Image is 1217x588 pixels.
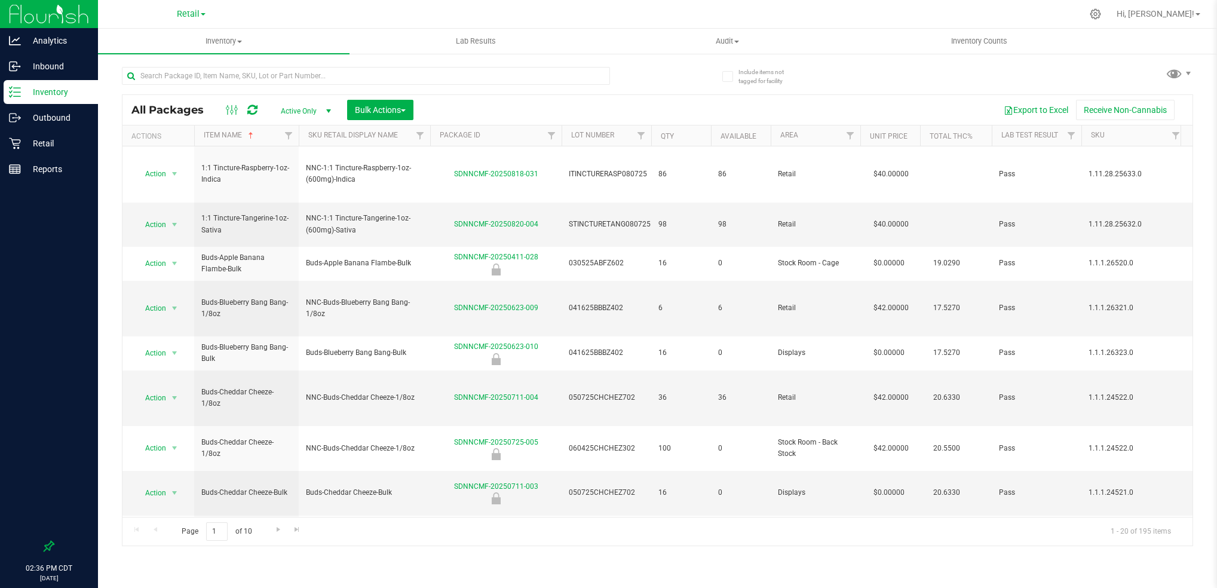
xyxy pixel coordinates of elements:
span: 98 [658,219,704,230]
a: SDNNCMF-20250820-004 [454,220,538,228]
span: Stock Room - Back Stock [778,437,853,460]
a: Filter [410,125,430,146]
span: 041625BBBZ402 [569,302,644,314]
span: 030525ABFZ602 [569,258,644,269]
span: 1:1 Tincture-Raspberry-1oz-Indica [201,163,292,185]
a: SDNNCMF-20250623-010 [454,342,538,351]
p: Retail [21,136,93,151]
span: Action [134,300,167,317]
p: Reports [21,162,93,176]
span: Action [134,345,167,362]
span: Lab Results [440,36,512,47]
span: Pass [999,443,1074,454]
span: 98 [718,219,764,230]
a: SKU [1091,131,1105,139]
div: Actions [131,132,189,140]
a: SDNNCMF-20250411-028 [454,253,538,261]
label: Pin the sidebar to full width on large screens [43,540,55,552]
span: 86 [658,169,704,180]
span: 1.11.28.25632.0 [1089,219,1179,230]
span: 1.1.1.24522.0 [1089,443,1179,454]
a: Lab Results [350,29,601,54]
span: Include items not tagged for facility [738,68,798,85]
span: 36 [718,392,764,403]
span: Buds-Blueberry Bang Bang-Bulk [306,347,423,359]
a: Filter [1166,125,1186,146]
a: Area [780,131,798,139]
span: 6 [718,302,764,314]
span: $40.00000 [867,216,915,233]
span: 17.5270 [927,299,966,317]
span: 050725CHCHEZ702 [569,392,644,403]
span: $0.00000 [867,255,911,272]
span: NNC-1:1 Tincture-Raspberry-1oz-(600mg)-Indica [306,163,423,185]
span: select [167,440,182,457]
span: STINCTURETANG080725 [569,219,651,230]
span: Hi, [PERSON_NAME]! [1117,9,1194,19]
span: 1.1.1.24522.0 [1089,392,1179,403]
span: Displays [778,487,853,498]
p: Analytics [21,33,93,48]
span: 1.1.1.26520.0 [1089,258,1179,269]
inline-svg: Analytics [9,35,21,47]
input: Search Package ID, Item Name, SKU, Lot or Part Number... [122,67,610,85]
a: SDNNCMF-20250711-004 [454,393,538,402]
span: Pass [999,219,1074,230]
a: SDNNCMF-20250623-009 [454,304,538,312]
span: Pass [999,347,1074,359]
span: NNC-Buds-Cheddar Cheeze-1/8oz [306,443,423,454]
span: 1.1.1.24521.0 [1089,487,1179,498]
inline-svg: Reports [9,163,21,175]
div: Manage settings [1088,8,1103,20]
span: 0 [718,258,764,269]
span: Action [134,485,167,501]
a: Package ID [440,131,480,139]
span: Buds-Apple Banana Flambe-Bulk [201,252,292,275]
div: Newly Received [428,492,563,504]
span: select [167,300,182,317]
a: Filter [1062,125,1081,146]
span: Inventory Counts [935,36,1023,47]
iframe: Resource center [12,492,48,528]
button: Export to Excel [996,100,1076,120]
span: Action [134,166,167,182]
span: select [167,255,182,272]
a: Unit Price [870,132,908,140]
a: Lab Test Result [1001,131,1058,139]
span: Buds-Blueberry Bang Bang-Bulk [201,342,292,365]
div: Newly Received [428,264,563,275]
span: 060425CHCHEZ302 [569,443,644,454]
a: Qty [661,132,674,140]
span: 1 - 20 of 195 items [1101,522,1181,540]
span: 86 [718,169,764,180]
span: 16 [658,258,704,269]
span: $42.00000 [867,440,915,457]
span: 16 [658,347,704,359]
span: All Packages [131,103,216,117]
p: Inbound [21,59,93,73]
span: 0 [718,487,764,498]
span: 6 [658,302,704,314]
span: 36 [658,392,704,403]
span: $42.00000 [867,389,915,406]
span: Page of 10 [171,522,262,541]
a: SDNNCMF-20250725-005 [454,438,538,446]
a: Filter [632,125,651,146]
div: Newly Received [428,353,563,365]
a: SKU Retail Display Name [308,131,398,139]
span: Action [134,440,167,457]
span: Retail [778,392,853,403]
span: ITINCTURERASP080725 [569,169,647,180]
a: Go to the next page [269,522,287,538]
span: Inventory [98,36,350,47]
span: 17.5270 [927,344,966,362]
inline-svg: Outbound [9,112,21,124]
p: 02:36 PM CDT [5,563,93,574]
span: 041625BBBZ402 [569,347,644,359]
a: Filter [279,125,299,146]
span: select [167,390,182,406]
span: Pass [999,392,1074,403]
span: Action [134,255,167,272]
p: Outbound [21,111,93,125]
a: Filter [841,125,860,146]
